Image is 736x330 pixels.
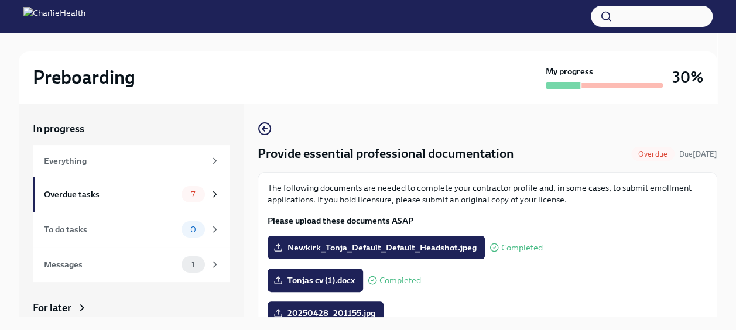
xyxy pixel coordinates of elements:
[672,67,703,88] h3: 30%
[184,190,202,199] span: 7
[631,150,675,159] span: Overdue
[268,236,485,259] label: Newkirk_Tonja_Default_Default_Headshot.jpeg
[44,223,177,236] div: To do tasks
[33,301,71,315] div: For later
[33,212,230,247] a: To do tasks0
[184,260,202,269] span: 1
[693,150,717,159] strong: [DATE]
[33,177,230,212] a: Overdue tasks7
[23,7,85,26] img: CharlieHealth
[379,276,421,285] span: Completed
[258,145,514,163] h4: Provide essential professional documentation
[44,188,177,201] div: Overdue tasks
[33,247,230,282] a: Messages1
[33,66,135,89] h2: Preboarding
[501,243,543,252] span: Completed
[276,242,477,253] span: Newkirk_Tonja_Default_Default_Headshot.jpeg
[679,150,717,159] span: Due
[33,122,230,136] a: In progress
[44,258,177,271] div: Messages
[268,269,363,292] label: Tonjas cv (1).docx
[546,66,593,77] strong: My progress
[276,274,355,286] span: Tonjas cv (1).docx
[268,215,413,226] strong: Please upload these documents ASAP
[183,225,203,234] span: 0
[44,154,205,167] div: Everything
[679,149,717,160] span: October 6th, 2025 09:00
[268,301,384,325] label: 20250428_201155.jpg
[268,182,707,205] p: The following documents are needed to complete your contractor profile and, in some cases, to sub...
[33,301,230,315] a: For later
[33,145,230,177] a: Everything
[276,307,375,319] span: 20250428_201155.jpg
